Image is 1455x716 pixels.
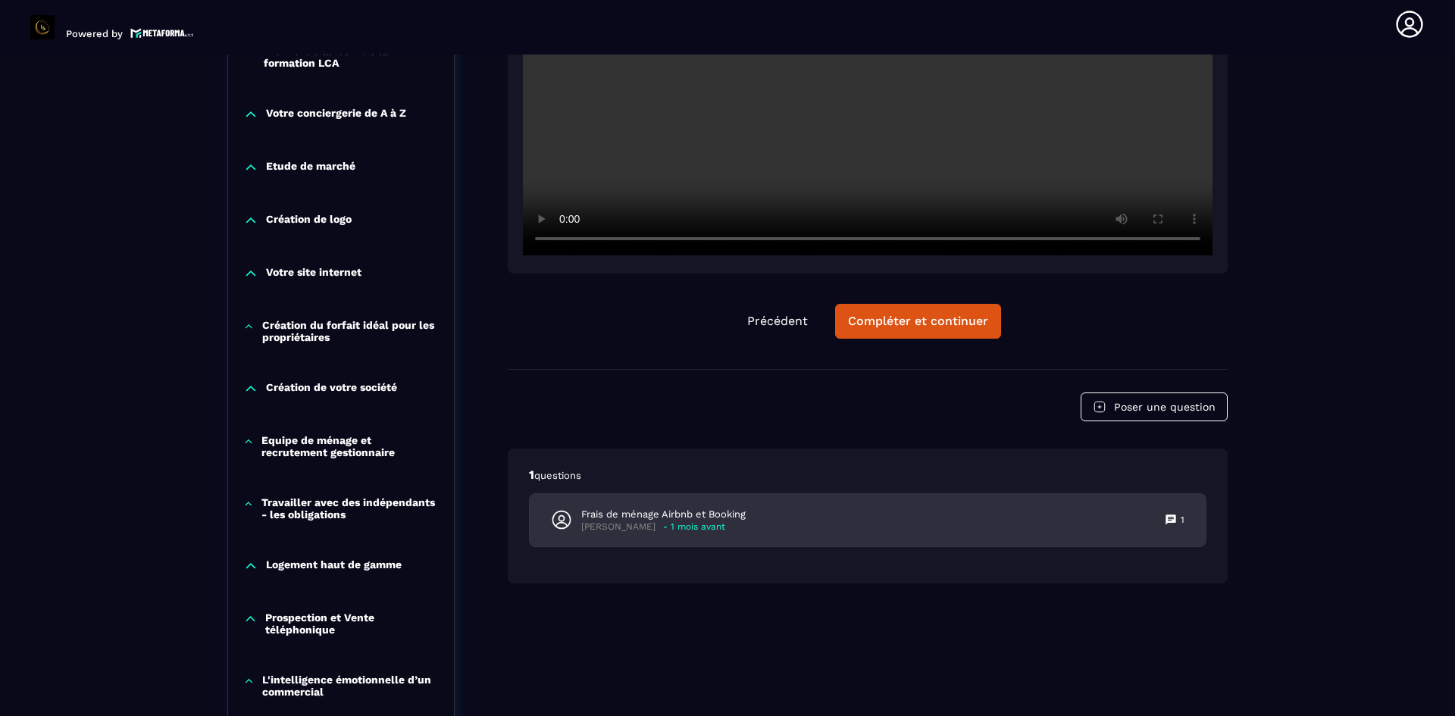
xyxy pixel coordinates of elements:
[264,45,439,69] p: Bienvenue au sein de la formation LCA
[1081,392,1228,421] button: Poser une question
[266,381,397,396] p: Création de votre société
[66,28,123,39] p: Powered by
[265,611,439,636] p: Prospection et Vente téléphonique
[30,15,55,39] img: logo-branding
[262,319,439,343] p: Création du forfait idéal pour les propriétaires
[266,558,402,574] p: Logement haut de gamme
[835,304,1001,339] button: Compléter et continuer
[534,470,581,481] span: questions
[266,107,406,122] p: Votre conciergerie de A à Z
[529,467,1206,483] p: 1
[1181,514,1184,526] p: 1
[266,266,361,281] p: Votre site internet
[261,496,439,521] p: Travailler avec des indépendants - les obligations
[848,314,988,329] div: Compléter et continuer
[261,434,439,458] p: Equipe de ménage et recrutement gestionnaire
[663,521,725,533] p: - 1 mois avant
[262,674,439,698] p: L'intelligence émotionnelle d’un commercial
[735,305,820,338] button: Précédent
[130,27,194,39] img: logo
[266,160,355,175] p: Etude de marché
[266,213,352,228] p: Création de logo
[581,521,656,533] p: [PERSON_NAME]
[581,508,746,521] p: Frais de ménage Airbnb et Booking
